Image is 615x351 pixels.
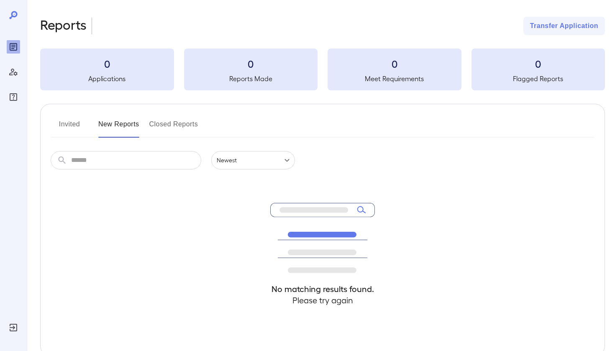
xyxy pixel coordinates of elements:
h5: Meet Requirements [328,74,461,84]
h5: Applications [40,74,174,84]
h5: Flagged Reports [471,74,605,84]
div: Reports [7,40,20,54]
h3: 0 [40,57,174,70]
h4: No matching results found. [270,283,375,295]
h3: 0 [328,57,461,70]
div: Newest [211,151,295,169]
h4: Please try again [270,295,375,306]
button: Transfer Application [523,17,605,35]
h3: 0 [184,57,318,70]
h3: 0 [471,57,605,70]
div: Manage Users [7,65,20,79]
h5: Reports Made [184,74,318,84]
div: FAQ [7,90,20,104]
button: Closed Reports [149,118,198,138]
button: New Reports [98,118,139,138]
summary: 0Applications0Reports Made0Meet Requirements0Flagged Reports [40,49,605,90]
button: Invited [51,118,88,138]
h2: Reports [40,17,87,35]
div: Log Out [7,321,20,334]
